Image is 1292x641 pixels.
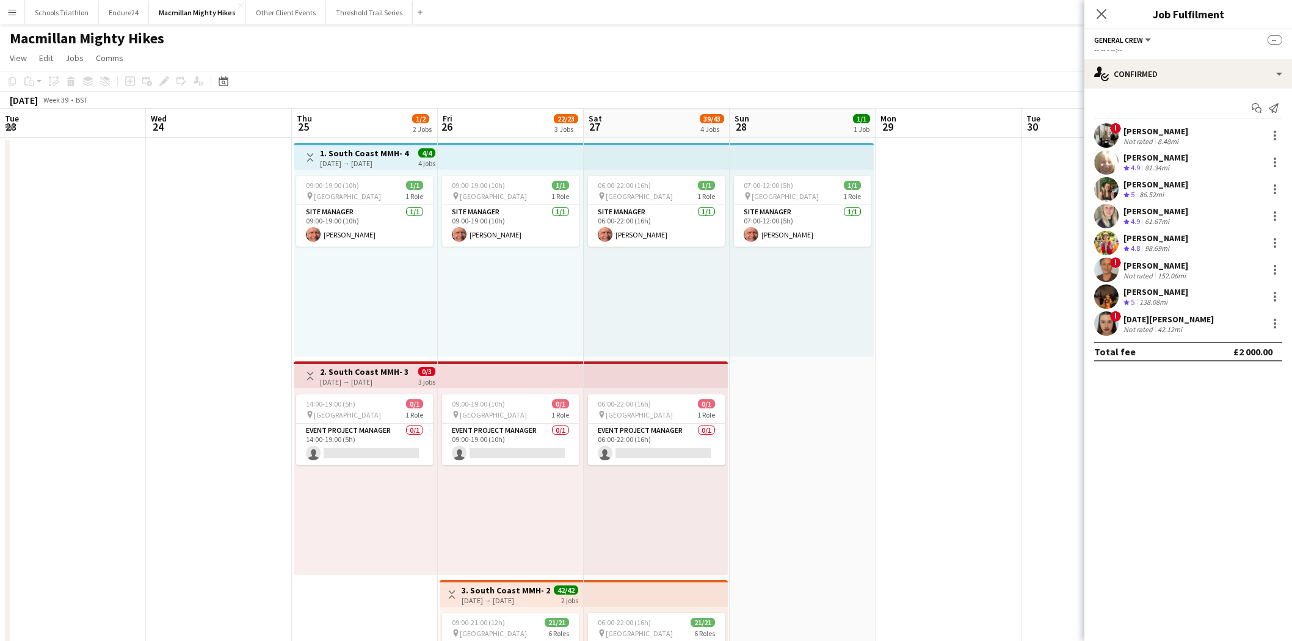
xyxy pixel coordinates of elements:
[587,120,602,134] span: 27
[306,181,359,190] span: 09:00-19:00 (10h)
[844,181,861,190] span: 1/1
[320,148,411,159] h3: 1. South Coast MMH- 4 day role
[697,410,715,419] span: 1 Role
[40,95,71,104] span: Week 39
[1233,346,1272,358] div: £2 000.00
[1131,163,1140,172] span: 4.9
[880,113,896,124] span: Mon
[691,618,715,627] span: 21/21
[554,114,578,123] span: 22/23
[452,181,505,190] span: 09:00-19:00 (10h)
[149,120,167,134] span: 24
[744,181,793,190] span: 07:00-12:00 (5h)
[1131,190,1134,199] span: 5
[1123,126,1188,137] div: [PERSON_NAME]
[60,50,89,66] a: Jobs
[552,181,569,190] span: 1/1
[441,120,452,134] span: 26
[65,53,84,63] span: Jobs
[76,95,88,104] div: BST
[752,192,819,201] span: [GEOGRAPHIC_DATA]
[5,113,19,124] span: Tue
[1123,137,1155,146] div: Not rated
[10,53,27,63] span: View
[442,176,579,247] app-job-card: 09:00-19:00 (10h)1/1 [GEOGRAPHIC_DATA]1 RoleSite Manager1/109:00-19:00 (10h)[PERSON_NAME]
[1094,35,1143,45] span: General Crew
[5,50,32,66] a: View
[1131,217,1140,226] span: 4.9
[452,618,505,627] span: 09:00-21:00 (12h)
[1155,137,1181,146] div: 8.48mi
[91,50,128,66] a: Comms
[418,158,435,168] div: 4 jobs
[1123,325,1155,334] div: Not rated
[10,94,38,106] div: [DATE]
[462,596,553,605] div: [DATE] → [DATE]
[151,113,167,124] span: Wed
[1268,35,1282,45] span: --
[462,585,553,596] h3: 3. South Coast MMH- 2 day role
[545,618,569,627] span: 21/21
[1123,271,1155,280] div: Not rated
[733,120,749,134] span: 28
[1025,120,1040,134] span: 30
[296,205,433,247] app-card-role: Site Manager1/109:00-19:00 (10h)[PERSON_NAME]
[296,394,433,465] div: 14:00-19:00 (5h)0/1 [GEOGRAPHIC_DATA]1 RoleEvent Project Manager0/114:00-19:00 (5h)
[1123,286,1188,297] div: [PERSON_NAME]
[1110,123,1121,134] span: !
[1123,260,1188,271] div: [PERSON_NAME]
[694,629,715,638] span: 6 Roles
[561,595,578,605] div: 2 jobs
[554,125,578,134] div: 3 Jobs
[700,125,724,134] div: 4 Jobs
[1084,59,1292,89] div: Confirmed
[34,50,58,66] a: Edit
[697,192,715,201] span: 1 Role
[552,399,569,408] span: 0/1
[734,176,871,247] app-job-card: 07:00-12:00 (5h)1/1 [GEOGRAPHIC_DATA]1 RoleSite Manager1/107:00-12:00 (5h)[PERSON_NAME]
[412,114,429,123] span: 1/2
[96,53,123,63] span: Comms
[588,394,725,465] app-job-card: 06:00-22:00 (16h)0/1 [GEOGRAPHIC_DATA]1 RoleEvent Project Manager0/106:00-22:00 (16h)
[700,114,724,123] span: 39/43
[1142,217,1172,227] div: 61.67mi
[99,1,149,24] button: Endure24
[460,192,527,201] span: [GEOGRAPHIC_DATA]
[1094,35,1153,45] button: General Crew
[734,205,871,247] app-card-role: Site Manager1/107:00-12:00 (5h)[PERSON_NAME]
[598,399,651,408] span: 06:00-22:00 (16h)
[296,176,433,247] app-job-card: 09:00-19:00 (10h)1/1 [GEOGRAPHIC_DATA]1 RoleSite Manager1/109:00-19:00 (10h)[PERSON_NAME]
[320,366,411,377] h3: 2. South Coast MMH- 3 day role
[588,176,725,247] app-job-card: 06:00-22:00 (16h)1/1 [GEOGRAPHIC_DATA]1 RoleSite Manager1/106:00-22:00 (16h)[PERSON_NAME]
[406,399,423,408] span: 0/1
[554,585,578,595] span: 42/42
[1123,206,1188,217] div: [PERSON_NAME]
[1142,163,1172,173] div: 81.34mi
[326,1,413,24] button: Threshold Trail Series
[1155,325,1185,334] div: 42.12mi
[1094,346,1136,358] div: Total fee
[460,629,527,638] span: [GEOGRAPHIC_DATA]
[1155,271,1188,280] div: 152.06mi
[418,367,435,376] span: 0/3
[1123,314,1214,325] div: [DATE][PERSON_NAME]
[246,1,326,24] button: Other Client Events
[588,424,725,465] app-card-role: Event Project Manager0/106:00-22:00 (16h)
[548,629,569,638] span: 6 Roles
[1131,297,1134,306] span: 5
[1110,257,1121,268] span: !
[698,181,715,190] span: 1/1
[588,205,725,247] app-card-role: Site Manager1/106:00-22:00 (16h)[PERSON_NAME]
[698,399,715,408] span: 0/1
[405,192,423,201] span: 1 Role
[442,394,579,465] div: 09:00-19:00 (10h)0/1 [GEOGRAPHIC_DATA]1 RoleEvent Project Manager0/109:00-19:00 (10h)
[314,410,381,419] span: [GEOGRAPHIC_DATA]
[39,53,53,63] span: Edit
[405,410,423,419] span: 1 Role
[853,114,870,123] span: 1/1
